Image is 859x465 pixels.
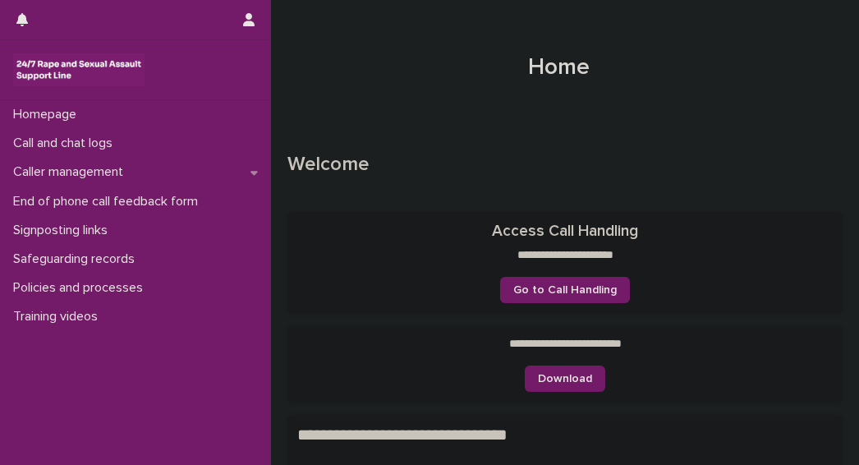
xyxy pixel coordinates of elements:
p: Signposting links [7,223,121,238]
p: Call and chat logs [7,136,126,151]
p: Policies and processes [7,280,156,296]
a: Download [525,366,605,392]
p: End of phone call feedback form [7,194,211,209]
h1: Home [287,54,830,82]
p: Welcome [287,153,836,177]
p: Caller management [7,164,136,180]
span: Download [538,373,592,384]
h2: Access Call Handling [492,222,638,241]
img: rhQMoQhaT3yELyF149Cw [13,53,145,86]
a: Go to Call Handling [500,277,630,303]
p: Homepage [7,107,90,122]
p: Training videos [7,309,111,325]
span: Go to Call Handling [513,284,617,296]
p: Safeguarding records [7,251,148,267]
